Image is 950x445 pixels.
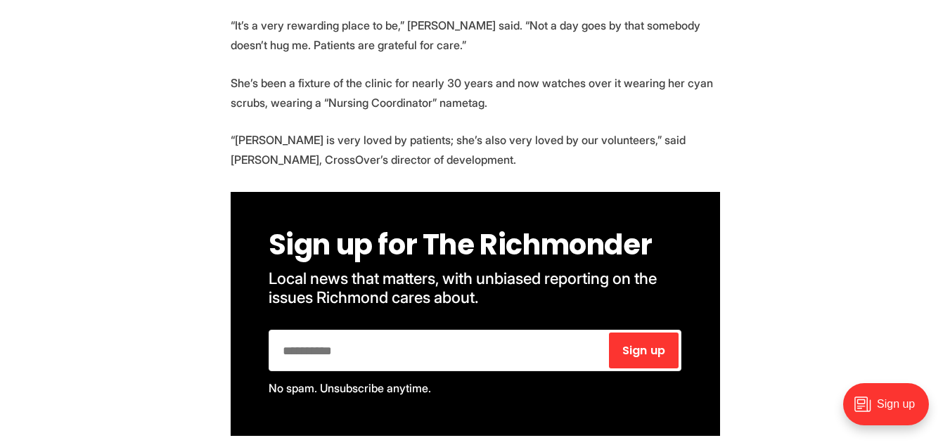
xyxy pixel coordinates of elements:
iframe: portal-trigger [831,376,950,445]
p: She’s been a fixture of the clinic for nearly 30 years and now watches over it wearing her cyan s... [231,73,720,112]
p: “It’s a very rewarding place to be,” [PERSON_NAME] said. “Not a day goes by that somebody doesn’t... [231,15,720,55]
p: “[PERSON_NAME] is very loved by patients; she’s also very loved by our volunteers,” said [PERSON_... [231,130,720,169]
span: Sign up for The Richmonder [269,225,653,264]
span: Local news that matters, with unbiased reporting on the issues Richmond cares about. [269,269,660,307]
button: Sign up [609,333,679,368]
span: Sign up [622,345,665,356]
span: No spam. Unsubscribe anytime. [269,381,431,395]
